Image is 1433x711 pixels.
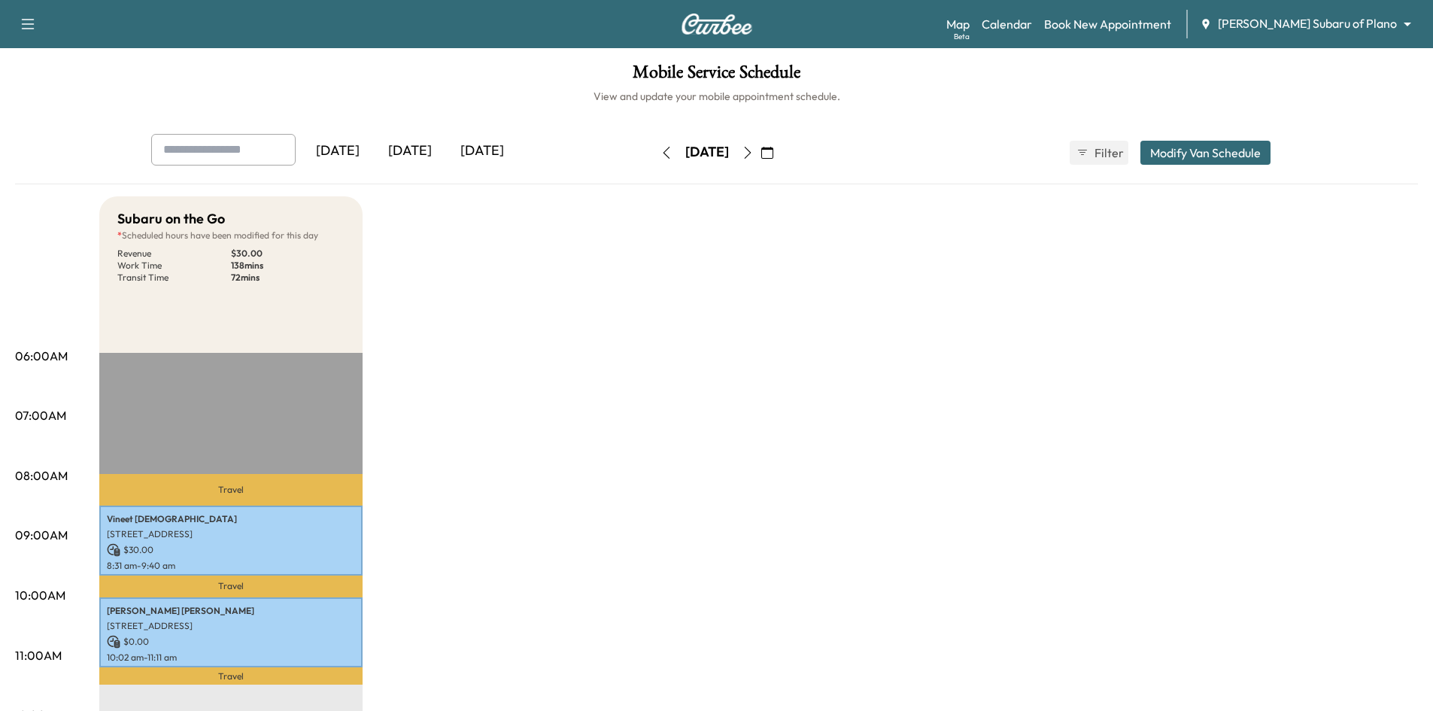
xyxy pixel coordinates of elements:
p: Travel [99,576,363,598]
a: Calendar [982,15,1032,33]
p: 138 mins [231,260,345,272]
p: [PERSON_NAME] [PERSON_NAME] [107,605,355,617]
img: Curbee Logo [681,14,753,35]
p: Travel [99,667,363,685]
div: [DATE] [374,134,446,169]
p: [STREET_ADDRESS] [107,528,355,540]
p: 07:00AM [15,406,66,424]
button: Filter [1070,141,1128,165]
p: 09:00AM [15,526,68,544]
p: 72 mins [231,272,345,284]
p: Vineet [DEMOGRAPHIC_DATA] [107,513,355,525]
p: 8:31 am - 9:40 am [107,560,355,572]
p: Travel [99,474,363,506]
div: [DATE] [302,134,374,169]
p: $ 30.00 [107,543,355,557]
span: [PERSON_NAME] Subaru of Plano [1218,15,1397,32]
p: 11:00AM [15,646,62,664]
p: 10:00AM [15,586,65,604]
p: Transit Time [117,272,231,284]
div: [DATE] [446,134,518,169]
a: Book New Appointment [1044,15,1171,33]
span: Filter [1094,144,1122,162]
p: 10:02 am - 11:11 am [107,652,355,664]
div: [DATE] [685,143,729,162]
p: Revenue [117,248,231,260]
h5: Subaru on the Go [117,208,225,229]
a: MapBeta [946,15,970,33]
div: Beta [954,31,970,42]
p: 06:00AM [15,347,68,365]
p: 08:00AM [15,466,68,485]
p: $ 30.00 [231,248,345,260]
h6: View and update your mobile appointment schedule. [15,89,1418,104]
h1: Mobile Service Schedule [15,63,1418,89]
p: Work Time [117,260,231,272]
p: $ 0.00 [107,635,355,649]
button: Modify Van Schedule [1140,141,1271,165]
p: [STREET_ADDRESS] [107,620,355,632]
p: Scheduled hours have been modified for this day [117,229,345,242]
